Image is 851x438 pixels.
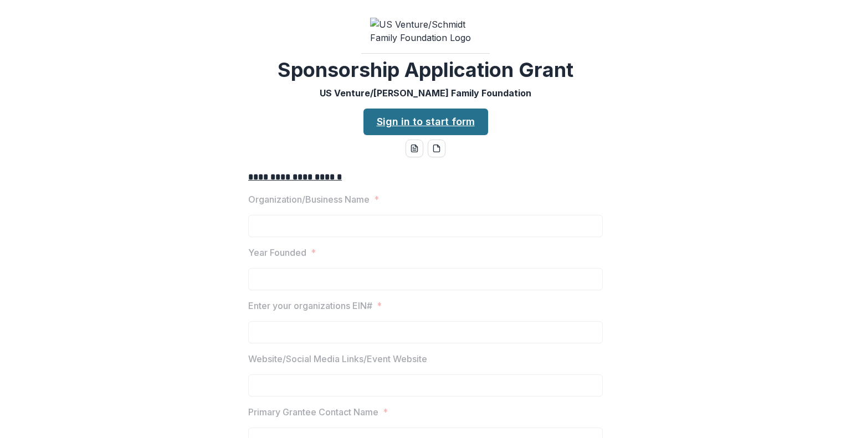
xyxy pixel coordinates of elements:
[248,246,306,259] p: Year Founded
[278,58,573,82] h2: Sponsorship Application Grant
[248,299,372,312] p: Enter your organizations EIN#
[248,352,427,365] p: Website/Social Media Links/Event Website
[370,18,481,44] img: US Venture/Schmidt Family Foundation Logo
[363,109,488,135] a: Sign in to start form
[248,405,378,419] p: Primary Grantee Contact Name
[428,140,445,157] button: pdf-download
[406,140,423,157] button: word-download
[248,193,370,206] p: Organization/Business Name
[320,86,531,100] p: US Venture/[PERSON_NAME] Family Foundation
